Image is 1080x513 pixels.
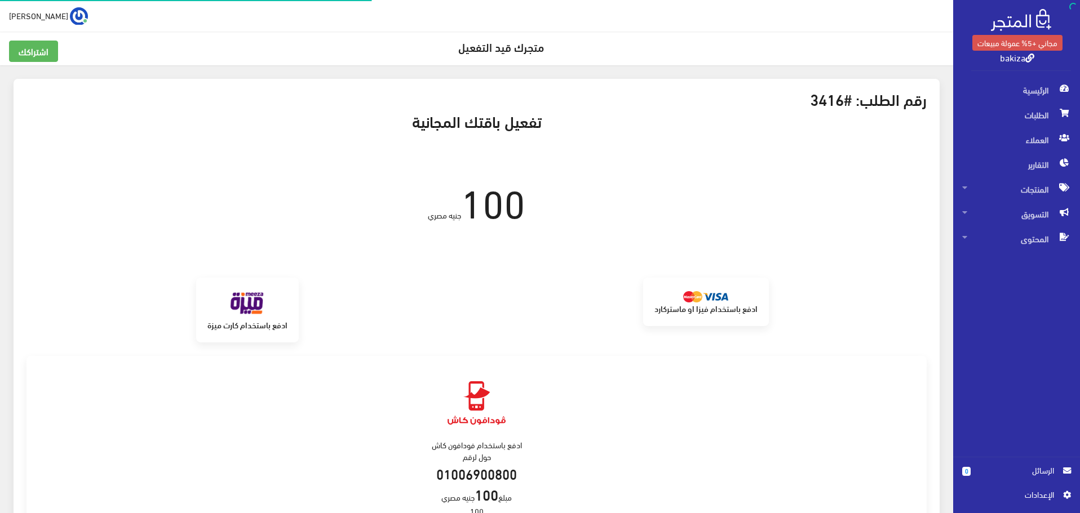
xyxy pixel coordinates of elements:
[962,464,1071,488] a: 0 الرسائل
[962,467,971,476] span: 0
[953,127,1080,152] a: العملاء
[962,102,1071,127] span: الطلبات
[225,289,270,319] img: meeza.png
[9,41,944,53] h5: متجرك قيد التفعيل
[962,202,1071,226] span: التسويق
[962,152,1071,177] span: التقارير
[70,7,88,25] img: ...
[207,319,287,331] strong: ادفع باستخدام كارت ميزة
[436,463,517,483] strong: 01006900800
[9,41,58,62] a: اشتراكك
[26,90,927,108] h3: رقم الطلب: #3416
[953,226,1080,251] a: المحتوى
[972,35,1063,51] a: مجاني +5% عمولة مبيعات
[962,127,1071,152] span: العملاء
[962,78,1071,102] span: الرئيسية
[475,483,498,505] strong: 100
[962,226,1071,251] span: المحتوى
[1000,49,1034,65] a: bakiza
[962,488,1071,506] a: اﻹعدادات
[441,367,512,439] img: vodafonecash.png
[980,464,1054,476] span: الرسائل
[9,8,68,23] span: [PERSON_NAME]
[953,102,1080,127] a: الطلبات
[953,78,1080,102] a: الرئيسية
[9,7,88,25] a: ... [PERSON_NAME]
[971,488,1054,501] span: اﻹعدادات
[683,291,728,302] img: mastercard.png
[962,177,1071,202] span: المنتجات
[26,112,927,130] h3: تفعيل باقتك المجانية
[953,177,1080,202] a: المنتجات
[654,302,758,314] strong: ادفع باستخدام فيزا او ماستركارد
[953,152,1080,177] a: التقارير
[461,164,525,235] span: 100
[991,9,1051,31] img: .
[18,158,935,230] div: جنيه مصري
